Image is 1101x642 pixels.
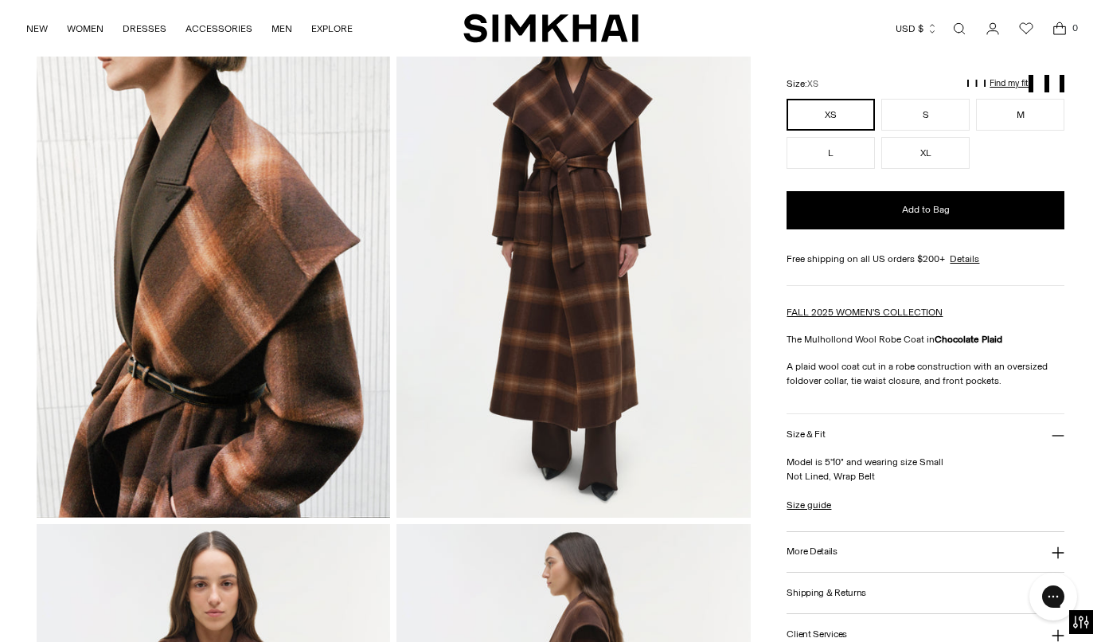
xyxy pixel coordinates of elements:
button: S [881,99,970,131]
button: USD $ [896,11,938,46]
button: M [976,99,1064,131]
label: Size: [787,76,818,92]
button: XS [787,99,875,131]
button: More Details [787,532,1064,573]
h3: Client Services [787,629,847,640]
span: Add to Bag [902,203,950,217]
div: Free shipping on all US orders $200+ [787,252,1064,266]
a: WOMEN [67,11,103,46]
a: FALL 2025 WOMEN'S COLLECTION [787,307,943,318]
span: XS [807,79,818,89]
p: Model is 5'10" and wearing size Small Not Lined, Wrap Belt [787,455,1064,483]
a: ACCESSORIES [185,11,252,46]
button: Shipping & Returns [787,573,1064,613]
a: Size guide [787,498,831,512]
h3: Size & Fit [787,429,825,440]
button: L [787,137,875,169]
iframe: Gorgias live chat messenger [1021,567,1085,626]
a: Wishlist [1010,13,1042,45]
a: Details [950,252,979,266]
a: Open cart modal [1044,13,1076,45]
a: Go to the account page [977,13,1009,45]
span: 0 [1068,21,1082,35]
button: XL [881,137,970,169]
a: EXPLORE [311,11,353,46]
a: SIMKHAI [463,13,638,44]
a: Open search modal [943,13,975,45]
h3: Shipping & Returns [787,588,866,598]
button: Size & Fit [787,414,1064,455]
iframe: Sign Up via Text for Offers [13,581,160,629]
p: A plaid wool coat cut in a robe construction with an oversized foldover collar, tie waist closure... [787,359,1064,388]
p: The Mulhollond Wool Robe Coat in [787,332,1064,346]
h3: More Details [787,546,837,557]
button: Add to Bag [787,191,1064,229]
strong: Chocolate Plaid [935,334,1002,345]
a: MEN [271,11,292,46]
a: DRESSES [123,11,166,46]
a: NEW [26,11,48,46]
